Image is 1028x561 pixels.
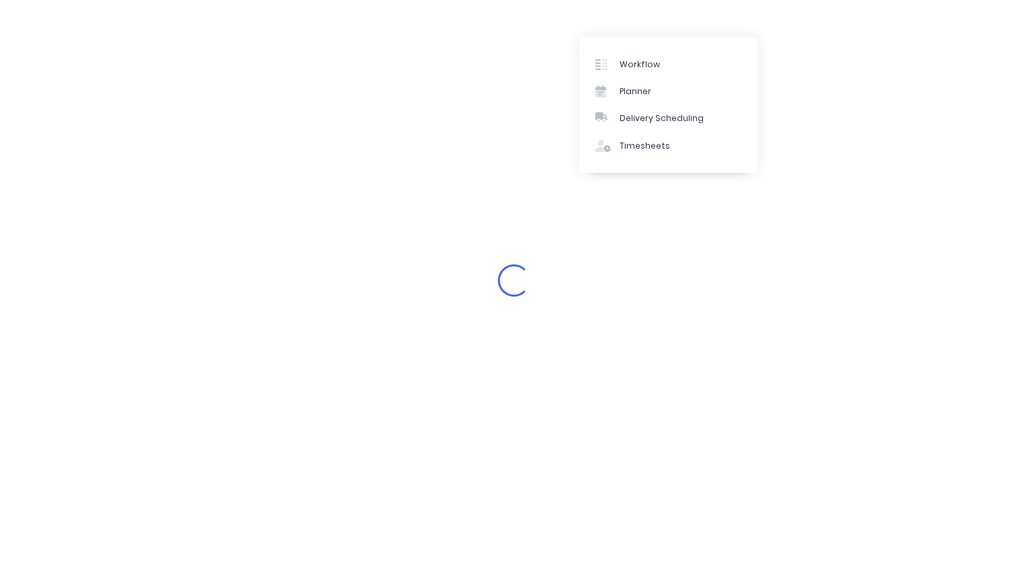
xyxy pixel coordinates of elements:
[620,85,651,98] div: Planner
[579,50,758,77] a: Workflow
[620,59,660,71] div: Workflow
[620,112,704,124] div: Delivery Scheduling
[579,78,758,105] a: Planner
[579,133,758,159] a: Timesheets
[620,140,670,152] div: Timesheets
[579,105,758,132] a: Delivery Scheduling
